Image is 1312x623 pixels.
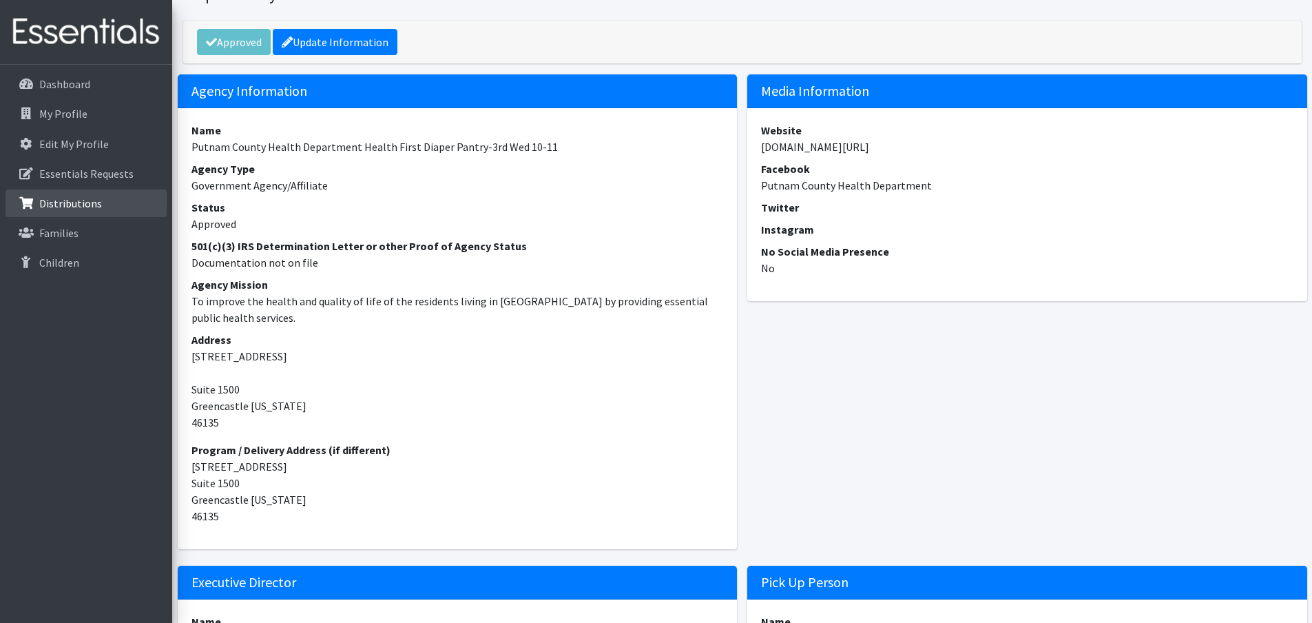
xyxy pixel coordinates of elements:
[6,219,167,247] a: Families
[6,70,167,98] a: Dashboard
[761,177,1293,194] dd: Putnam County Health Department
[191,443,391,457] strong: Program / Delivery Address (if different)
[191,254,724,271] dd: Documentation not on file
[761,221,1293,238] dt: Instagram
[747,74,1307,108] h5: Media Information
[39,196,102,210] p: Distributions
[39,107,87,121] p: My Profile
[761,122,1293,139] dt: Website
[6,9,167,55] img: HumanEssentials
[191,216,724,232] dd: Approved
[39,256,79,269] p: Children
[6,190,167,217] a: Distributions
[6,130,167,158] a: Edit My Profile
[761,161,1293,177] dt: Facebook
[191,122,724,139] dt: Name
[191,238,724,254] dt: 501(c)(3) IRS Determination Letter or other Proof of Agency Status
[761,260,1293,276] dd: No
[191,293,724,326] dd: To improve the health and quality of life of the residents living in [GEOGRAPHIC_DATA] by providi...
[761,243,1293,260] dt: No Social Media Presence
[191,199,724,216] dt: Status
[191,177,724,194] dd: Government Agency/Affiliate
[39,167,134,181] p: Essentials Requests
[6,100,167,127] a: My Profile
[761,139,1293,155] dd: [DOMAIN_NAME][URL]
[191,331,724,431] address: [STREET_ADDRESS] Suite 1500 Greencastle [US_STATE] 46135
[191,161,724,177] dt: Agency Type
[39,137,109,151] p: Edit My Profile
[191,139,724,155] dd: Putnam County Health Department Health First Diaper Pantry-3rd Wed 10-11
[178,566,738,600] h5: Executive Director
[191,333,231,347] strong: Address
[191,276,724,293] dt: Agency Mission
[39,77,90,91] p: Dashboard
[6,160,167,187] a: Essentials Requests
[39,226,79,240] p: Families
[6,249,167,276] a: Children
[761,199,1293,216] dt: Twitter
[747,566,1307,600] h5: Pick Up Person
[273,29,397,55] a: Update Information
[191,442,724,524] address: [STREET_ADDRESS] Suite 1500 Greencastle [US_STATE] 46135
[178,74,738,108] h5: Agency Information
